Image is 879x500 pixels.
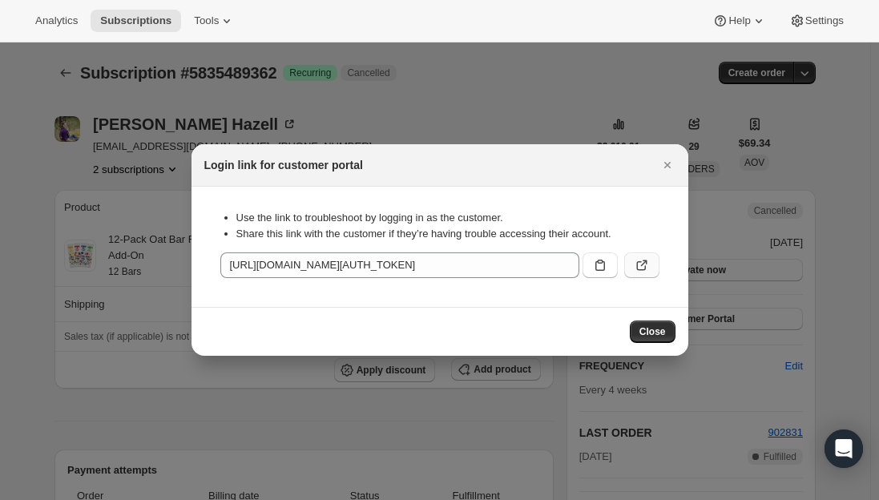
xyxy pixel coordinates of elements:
[630,321,675,343] button: Close
[728,14,750,27] span: Help
[184,10,244,32] button: Tools
[35,14,78,27] span: Analytics
[780,10,853,32] button: Settings
[639,325,666,338] span: Close
[656,154,679,176] button: Close
[703,10,776,32] button: Help
[236,210,659,226] li: Use the link to troubleshoot by logging in as the customer.
[91,10,181,32] button: Subscriptions
[825,429,863,468] div: Open Intercom Messenger
[204,157,363,173] h2: Login link for customer portal
[236,226,659,242] li: Share this link with the customer if they’re having trouble accessing their account.
[26,10,87,32] button: Analytics
[100,14,171,27] span: Subscriptions
[194,14,219,27] span: Tools
[805,14,844,27] span: Settings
